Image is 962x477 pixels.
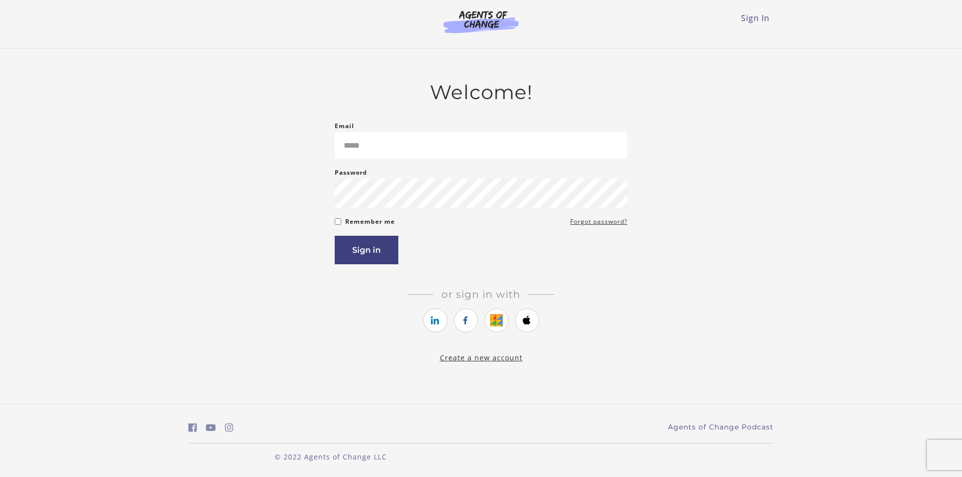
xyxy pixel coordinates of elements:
[206,423,216,432] i: https://www.youtube.com/c/AgentsofChangeTestPrepbyMeaganMitchell (Open in a new window)
[345,216,395,228] label: Remember me
[188,451,473,462] p: © 2022 Agents of Change LLC
[570,216,627,228] a: Forgot password?
[433,10,529,33] img: Agents of Change Logo
[668,422,774,432] a: Agents of Change Podcast
[188,423,197,432] i: https://www.facebook.com/groups/aswbtestprep (Open in a new window)
[225,420,233,435] a: https://www.instagram.com/agentsofchangeprep/ (Open in a new window)
[515,308,539,332] a: https://courses.thinkific.com/users/auth/apple?ss%5Breferral%5D=&ss%5Buser_return_to%5D=&ss%5Bvis...
[225,423,233,432] i: https://www.instagram.com/agentsofchangeprep/ (Open in a new window)
[335,236,398,264] button: Sign in
[206,420,216,435] a: https://www.youtube.com/c/AgentsofChangeTestPrepbyMeaganMitchell (Open in a new window)
[335,167,367,179] label: Password
[335,81,627,104] h2: Welcome!
[433,288,529,300] span: Or sign in with
[454,308,478,332] a: https://courses.thinkific.com/users/auth/facebook?ss%5Breferral%5D=&ss%5Buser_return_to%5D=&ss%5B...
[440,353,523,362] a: Create a new account
[741,13,770,24] a: Sign In
[335,120,354,132] label: Email
[423,308,447,332] a: https://courses.thinkific.com/users/auth/linkedin?ss%5Breferral%5D=&ss%5Buser_return_to%5D=&ss%5B...
[485,308,509,332] a: https://courses.thinkific.com/users/auth/google?ss%5Breferral%5D=&ss%5Buser_return_to%5D=&ss%5Bvi...
[188,420,197,435] a: https://www.facebook.com/groups/aswbtestprep (Open in a new window)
